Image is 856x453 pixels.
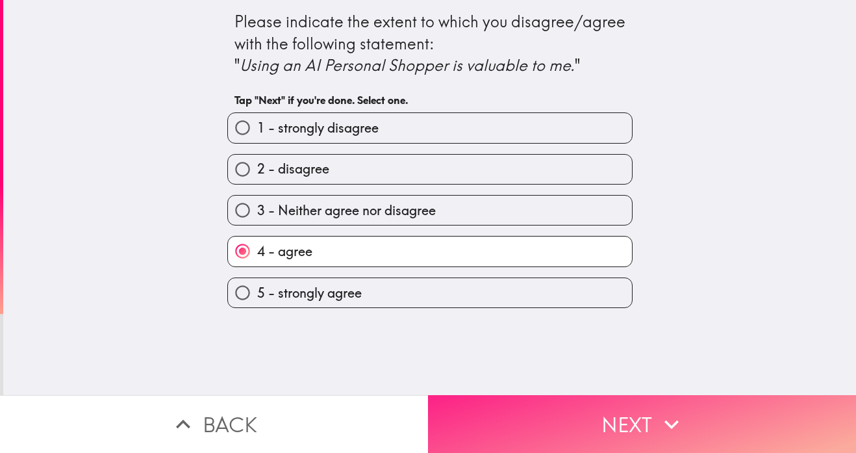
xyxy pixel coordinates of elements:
[257,284,362,302] span: 5 - strongly agree
[428,395,856,453] button: Next
[228,113,632,142] button: 1 - strongly disagree
[234,11,625,77] div: Please indicate the extent to which you disagree/agree with the following statement: " "
[228,237,632,266] button: 4 - agree
[234,93,625,107] h6: Tap "Next" if you're done. Select one.
[257,119,379,137] span: 1 - strongly disagree
[228,196,632,225] button: 3 - Neither agree nor disagree
[257,242,312,261] span: 4 - agree
[257,160,329,178] span: 2 - disagree
[228,155,632,184] button: 2 - disagree
[240,55,575,75] i: Using an AI Personal Shopper is valuable to me.
[228,278,632,307] button: 5 - strongly agree
[257,201,436,220] span: 3 - Neither agree nor disagree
